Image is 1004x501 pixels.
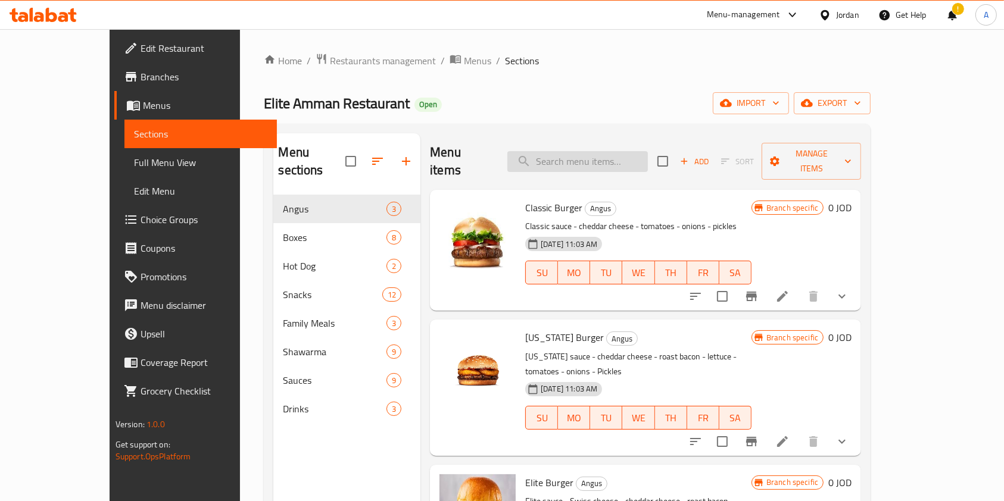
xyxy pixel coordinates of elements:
span: MO [563,264,585,281]
button: WE [622,261,654,284]
span: [DATE] 11:03 AM [536,383,602,394]
div: Shawarma [283,345,386,359]
div: Hot Dog [283,259,386,273]
h6: 0 JOD [828,199,852,216]
span: Coverage Report [141,355,268,370]
span: Select to update [710,284,735,309]
span: Sort sections [363,147,392,176]
span: 2 [387,261,401,272]
a: Choice Groups [114,205,277,234]
span: 9 [387,375,401,386]
span: Elite Burger [525,474,573,491]
h6: 0 JOD [828,474,852,491]
button: Branch-specific-item [737,282,766,311]
span: Branch specific [762,332,823,343]
span: Select section [650,149,675,174]
span: Sections [505,54,539,68]
span: Angus [607,332,637,346]
span: Upsell [141,327,268,341]
a: Menu disclaimer [114,291,277,320]
span: Branch specific [762,202,823,214]
a: Grocery Checklist [114,377,277,405]
h2: Menu items [430,143,493,179]
span: Sections [134,127,268,141]
span: WE [627,264,650,281]
span: 8 [387,232,401,243]
span: Drinks [283,402,386,416]
span: Branches [141,70,268,84]
div: items [386,373,401,387]
button: import [713,92,789,114]
span: Coupons [141,241,268,255]
span: Open [414,99,442,109]
a: Coupons [114,234,277,262]
nav: Menu sections [273,190,420,428]
a: Edit menu item [775,434,790,449]
div: Shawarma9 [273,337,420,366]
div: Angus3 [273,195,420,223]
button: TH [655,261,687,284]
span: Edit Menu [134,184,268,198]
a: Restaurants management [316,53,436,68]
a: Full Menu View [124,148,277,177]
span: SU [531,409,553,427]
button: FR [687,406,719,430]
div: items [386,316,401,330]
div: Angus [606,331,638,346]
svg: Show Choices [835,434,849,449]
button: MO [558,261,590,284]
button: FR [687,261,719,284]
span: Grocery Checklist [141,384,268,398]
span: 3 [387,203,401,215]
div: Family Meals [283,316,386,330]
span: Menu disclaimer [141,298,268,312]
span: 1.0.0 [146,417,165,432]
div: Family Meals3 [273,309,420,337]
span: Select section first [713,152,762,171]
div: Snacks12 [273,280,420,309]
li: / [307,54,311,68]
span: 9 [387,346,401,358]
span: Add item [675,152,713,171]
span: export [803,96,861,111]
span: [DATE] 11:03 AM [536,239,602,250]
div: Jordan [836,8,859,21]
span: Get support on: [116,437,170,452]
button: show more [828,427,856,456]
a: Coverage Report [114,348,277,377]
span: Angus [585,202,616,215]
div: items [386,402,401,416]
span: Angus [576,477,607,490]
span: MO [563,409,585,427]
button: SA [719,406,752,430]
div: Hot Dog2 [273,252,420,280]
a: Upsell [114,320,277,348]
h2: Menu sections [278,143,345,179]
button: WE [622,406,654,430]
a: Support.OpsPlatform [116,449,191,464]
a: Edit Menu [124,177,277,205]
a: Menus [450,53,491,68]
span: TU [595,264,618,281]
span: FR [692,264,715,281]
a: Promotions [114,262,277,291]
button: sort-choices [681,427,710,456]
li: / [441,54,445,68]
span: Sauces [283,373,386,387]
span: Add [678,155,710,168]
div: Boxes8 [273,223,420,252]
div: Open [414,98,442,112]
button: TU [590,261,622,284]
span: Choice Groups [141,212,268,227]
span: 3 [387,318,401,329]
button: TH [655,406,687,430]
div: Sauces9 [273,366,420,394]
a: Edit Restaurant [114,34,277,62]
span: Edit Restaurant [141,41,268,55]
span: Snacks [283,287,382,302]
span: Version: [116,417,145,432]
button: SA [719,261,752,284]
span: Full Menu View [134,155,268,170]
div: Boxes [283,230,386,245]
